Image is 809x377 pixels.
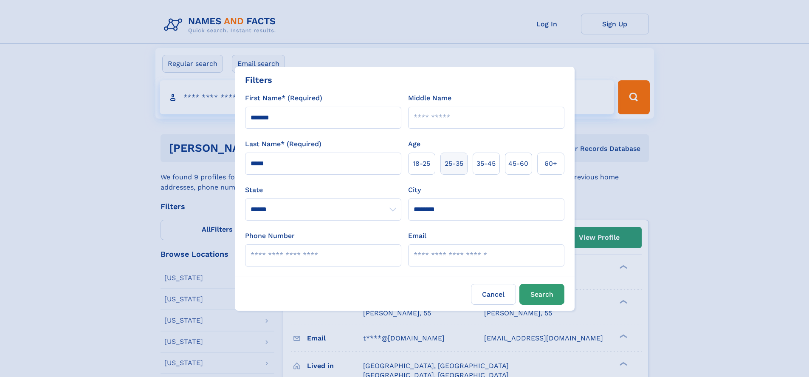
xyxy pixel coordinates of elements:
[245,139,321,149] label: Last Name* (Required)
[408,93,451,103] label: Middle Name
[471,284,516,305] label: Cancel
[413,159,430,169] span: 18‑25
[519,284,564,305] button: Search
[245,74,272,86] div: Filters
[245,185,401,195] label: State
[408,139,420,149] label: Age
[544,159,557,169] span: 60+
[445,159,463,169] span: 25‑35
[245,231,295,241] label: Phone Number
[476,159,496,169] span: 35‑45
[508,159,528,169] span: 45‑60
[408,185,421,195] label: City
[245,93,322,103] label: First Name* (Required)
[408,231,426,241] label: Email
